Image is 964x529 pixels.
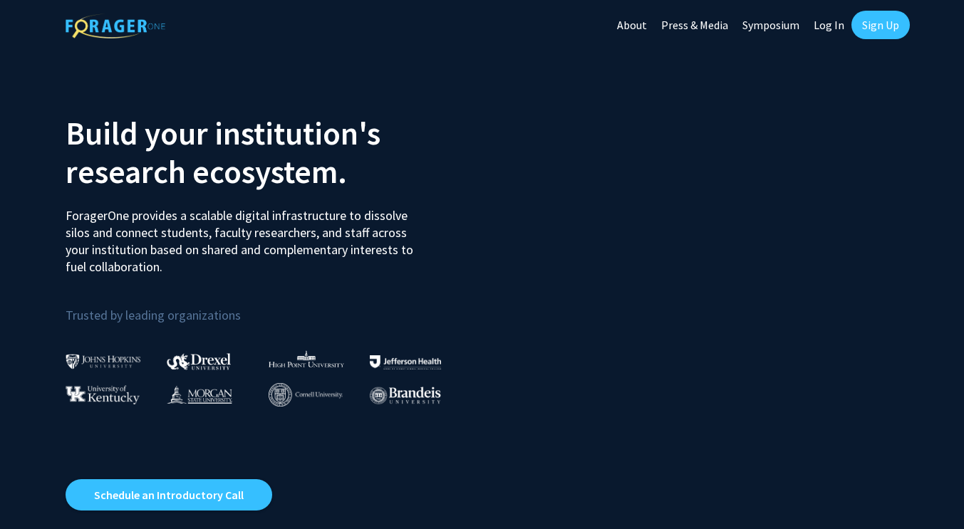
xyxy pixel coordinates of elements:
[370,387,441,404] img: Brandeis University
[66,14,165,38] img: ForagerOne Logo
[167,353,231,370] img: Drexel University
[269,350,344,367] img: High Point University
[66,114,472,191] h2: Build your institution's research ecosystem.
[66,287,472,326] p: Trusted by leading organizations
[167,385,232,404] img: Morgan State University
[851,11,910,39] a: Sign Up
[66,197,423,276] p: ForagerOne provides a scalable digital infrastructure to dissolve silos and connect students, fac...
[66,354,141,369] img: Johns Hopkins University
[66,385,140,404] img: University of Kentucky
[269,383,343,407] img: Cornell University
[370,355,441,369] img: Thomas Jefferson University
[66,479,272,510] a: Opens in a new tab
